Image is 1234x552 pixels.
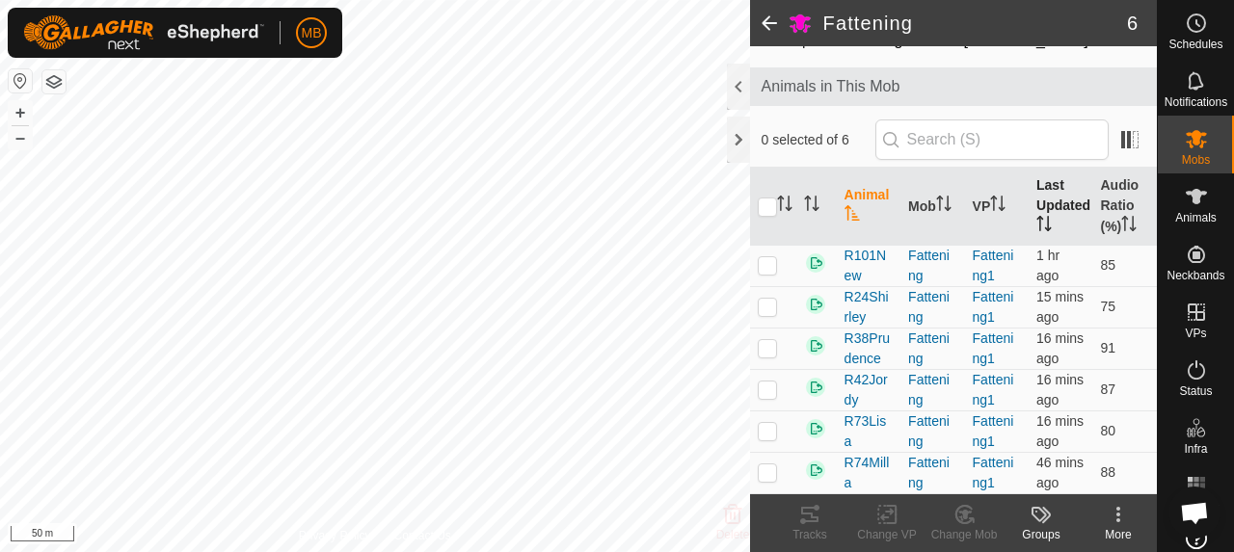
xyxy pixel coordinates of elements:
[1100,257,1115,273] span: 85
[845,287,893,328] span: R24Shirley
[1175,212,1217,223] span: Animals
[1036,455,1084,490] span: 6 Oct 2025, 10:33 am
[1100,464,1115,480] span: 88
[845,208,860,223] p-sorticon: Activate to sort
[1127,9,1138,38] span: 6
[9,126,32,149] button: –
[804,198,819,214] p-sorticon: Activate to sort
[973,248,1014,283] a: Fattening1
[973,289,1014,325] a: Fattening1
[1092,168,1157,246] th: Audio Ratio (%)
[1036,219,1052,234] p-sorticon: Activate to sort
[804,459,827,482] img: returning on
[823,12,1127,35] h2: Fattening
[1080,526,1157,543] div: More
[973,413,1014,449] a: Fattening1
[1003,526,1080,543] div: Groups
[302,23,322,43] span: MB
[845,246,893,286] span: R101New
[9,69,32,92] button: Reset Map
[804,417,827,440] img: returning on
[845,453,893,493] span: R74Milla
[804,251,827,275] img: returning on
[1036,248,1060,283] span: 6 Oct 2025, 9:33 am
[875,119,1109,160] input: Search (S)
[1036,330,1084,366] span: 6 Oct 2025, 11:03 am
[1100,381,1115,397] span: 87
[1036,372,1084,407] span: 6 Oct 2025, 11:02 am
[973,455,1014,490] a: Fattening1
[1036,289,1084,325] span: 6 Oct 2025, 11:03 am
[848,526,925,543] div: Change VP
[1168,486,1221,539] div: Open chat
[908,453,956,493] div: Fattening
[1185,328,1206,339] span: VPs
[1100,340,1115,355] span: 91
[762,75,1145,98] span: Animals in This Mob
[837,168,900,246] th: Animal
[908,329,956,369] div: Fattening
[973,372,1014,407] a: Fattening1
[1036,413,1084,449] span: 6 Oct 2025, 11:03 am
[1172,501,1220,513] span: Heatmap
[1165,96,1227,108] span: Notifications
[1184,443,1207,455] span: Infra
[965,168,1029,246] th: VP
[42,70,66,93] button: Map Layers
[908,287,956,328] div: Fattening
[23,15,264,50] img: Gallagher Logo
[908,411,956,452] div: Fattening
[1179,385,1212,397] span: Status
[845,411,893,452] span: R73Lisa
[777,198,792,214] p-sorticon: Activate to sort
[771,526,848,543] div: Tracks
[973,330,1014,366] a: Fattening1
[1167,270,1224,281] span: Neckbands
[845,329,893,369] span: R38Prudence
[990,198,1006,214] p-sorticon: Activate to sort
[900,168,964,246] th: Mob
[804,293,827,316] img: returning on
[9,101,32,124] button: +
[299,527,371,544] a: Privacy Policy
[762,130,875,150] span: 0 selected of 6
[1100,299,1115,314] span: 75
[1100,423,1115,438] span: 80
[393,527,450,544] a: Contact Us
[908,370,956,410] div: Fattening
[845,370,893,410] span: R42Jordy
[804,376,827,399] img: returning on
[804,334,827,357] img: returning on
[1121,219,1137,234] p-sorticon: Activate to sort
[1029,168,1092,246] th: Last Updated
[1168,39,1222,50] span: Schedules
[908,246,956,286] div: Fattening
[1182,154,1210,166] span: Mobs
[925,526,1003,543] div: Change Mob
[936,198,952,214] p-sorticon: Activate to sort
